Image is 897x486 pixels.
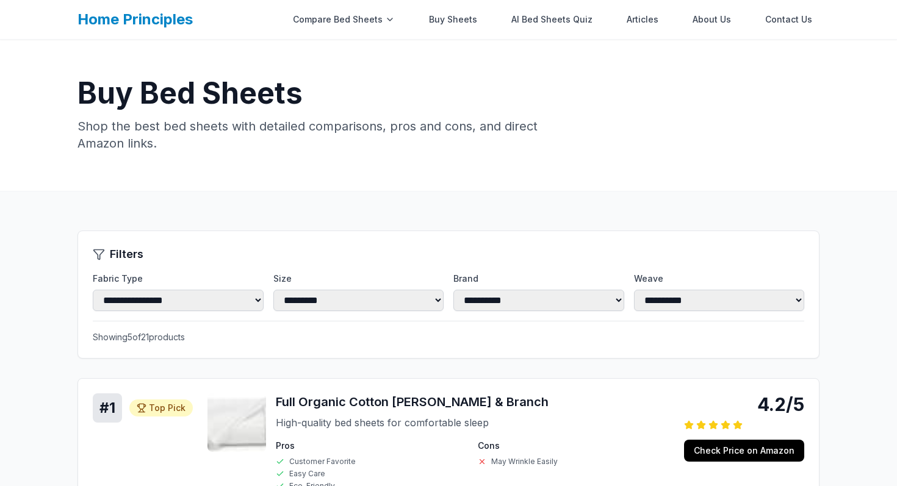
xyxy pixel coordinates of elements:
[504,7,600,32] a: AI Bed Sheets Quiz
[93,393,122,423] div: # 1
[276,469,468,479] li: Easy Care
[77,10,193,28] a: Home Principles
[273,273,444,285] label: Size
[207,393,266,452] img: Full Organic Cotton Boll & Branch - Cotton product image
[149,402,186,414] span: Top Pick
[422,7,485,32] a: Buy Sheets
[77,118,546,152] p: Shop the best bed sheets with detailed comparisons, pros and cons, and direct Amazon links.
[276,457,468,466] li: Customer Favorite
[93,331,804,343] p: Showing 5 of 21 products
[110,246,143,263] h2: Filters
[634,273,805,285] label: Weave
[77,79,820,108] h1: Buy Bed Sheets
[276,415,669,430] p: High-quality bed sheets for comfortable sleep
[478,457,670,466] li: May Wrinkle Easily
[619,7,666,32] a: Articles
[685,7,738,32] a: About Us
[286,7,402,32] div: Compare Bed Sheets
[684,440,804,462] a: Check Price on Amazon
[276,440,468,452] h4: Pros
[276,393,669,410] h3: Full Organic Cotton [PERSON_NAME] & Branch
[758,7,820,32] a: Contact Us
[684,393,804,415] div: 4.2/5
[93,273,264,285] label: Fabric Type
[478,440,670,452] h4: Cons
[453,273,624,285] label: Brand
